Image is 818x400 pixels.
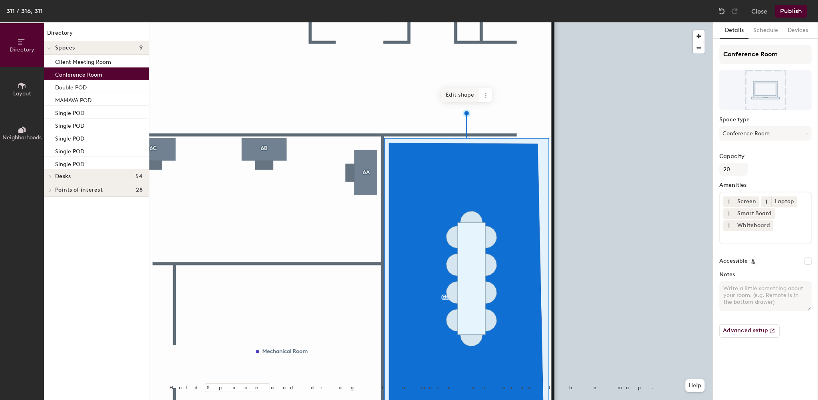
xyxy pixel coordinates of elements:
button: 1 [761,196,771,207]
p: Single POD [55,133,84,142]
span: Directory [10,46,34,53]
label: Notes [719,271,812,278]
h1: Directory [44,29,149,41]
p: Single POD [55,107,84,117]
img: The space named Conference Room [719,70,812,110]
button: Close [751,5,767,18]
div: Whiteboard [734,220,773,231]
label: Capacity [719,153,812,160]
button: Publish [775,5,807,18]
span: 1 [728,210,730,218]
span: 1 [728,198,730,206]
span: Points of interest [55,187,103,193]
label: Amenities [719,182,812,188]
button: Conference Room [719,126,812,141]
span: Desks [55,173,71,180]
span: Spaces [55,45,75,51]
button: 1 [723,196,734,207]
span: 9 [139,45,143,51]
button: Help [685,379,705,392]
p: Client Meeting Room [55,56,111,65]
span: 28 [136,187,143,193]
p: Single POD [55,158,84,168]
img: Redo [731,7,739,15]
p: MAMAVA POD [55,95,91,104]
button: 1 [723,220,734,231]
p: Double POD [55,82,87,91]
span: 1 [765,198,767,206]
button: Schedule [749,22,783,39]
div: Smart Board [734,208,775,219]
p: Conference Room [55,69,102,78]
button: Devices [783,22,813,39]
span: 1 [728,222,730,230]
button: Details [720,22,749,39]
button: Advanced setup [719,324,780,338]
p: Single POD [55,146,84,155]
span: Edit shape [441,88,479,102]
span: Neighborhoods [2,134,42,141]
span: 54 [135,173,143,180]
img: Undo [718,7,726,15]
p: Single POD [55,120,84,129]
div: Laptop [771,196,797,207]
span: Layout [13,90,31,97]
button: 1 [723,208,734,219]
label: Accessible [719,258,748,264]
div: Screen [734,196,759,207]
label: Space type [719,117,812,123]
div: 311 / 316, 311 [6,6,43,16]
